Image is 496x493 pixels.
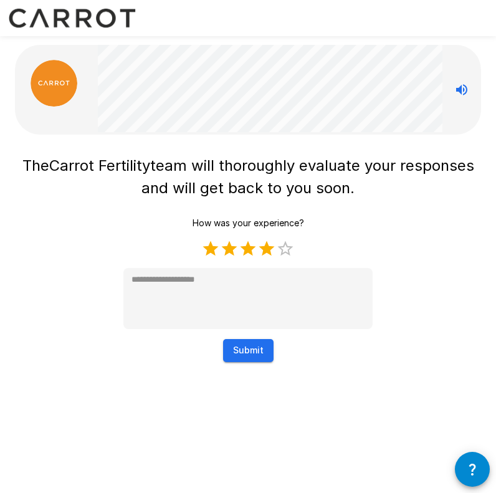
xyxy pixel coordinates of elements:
[49,156,150,175] span: Carrot Fertility
[449,77,474,102] button: Stop reading questions aloud
[193,217,304,229] p: How was your experience?
[22,156,49,175] span: The
[31,60,77,107] img: carrot_logo.png
[223,339,274,362] button: Submit
[141,156,479,197] span: team will thoroughly evaluate your responses and will get back to you soon.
